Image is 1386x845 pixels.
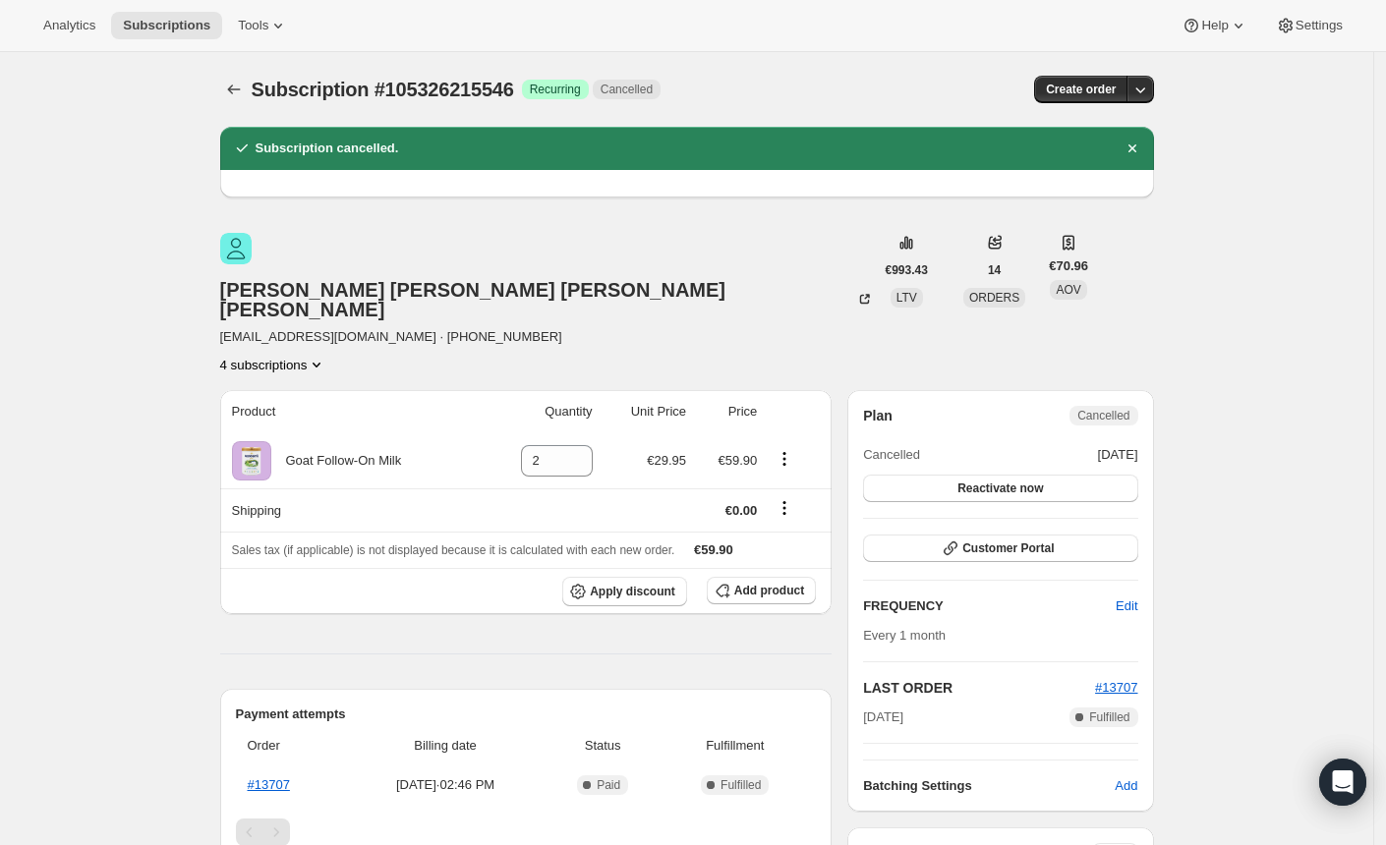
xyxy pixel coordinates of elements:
[863,475,1137,502] button: Reactivate now
[232,543,675,557] span: Sales tax (if applicable) is not displayed because it is calculated with each new order.
[1201,18,1228,33] span: Help
[769,448,800,470] button: Product actions
[238,18,268,33] span: Tools
[957,480,1043,496] span: Reactivate now
[351,736,540,756] span: Billing date
[220,280,874,319] div: [PERSON_NAME] [PERSON_NAME] [PERSON_NAME] [PERSON_NAME]
[1095,680,1137,695] a: #13707
[601,82,653,97] span: Cancelled
[976,256,1012,284] button: 14
[1049,256,1088,276] span: €70.96
[719,453,758,468] span: €59.90
[896,291,917,305] span: LTV
[252,79,514,100] span: Subscription #105326215546
[707,577,816,604] button: Add product
[1104,591,1149,622] button: Edit
[769,497,800,519] button: Shipping actions
[1115,776,1137,796] span: Add
[665,736,804,756] span: Fulfillment
[1264,12,1355,39] button: Settings
[1319,759,1366,806] div: Open Intercom Messenger
[863,776,1115,796] h6: Batching Settings
[551,736,654,756] span: Status
[1098,445,1138,465] span: [DATE]
[31,12,107,39] button: Analytics
[1056,283,1080,297] span: AOV
[863,406,893,425] h2: Plan
[232,441,271,480] img: product img
[1077,408,1129,423] span: Cancelled
[236,724,346,767] th: Order
[988,262,1001,278] span: 14
[874,256,940,284] button: €993.43
[599,390,692,433] th: Unit Price
[248,777,290,792] a: #13707
[647,453,686,468] span: €29.95
[734,583,804,598] span: Add product
[256,139,399,158] h2: Subscription cancelled.
[1170,12,1259,39] button: Help
[863,707,903,727] span: [DATE]
[863,445,920,465] span: Cancelled
[1103,770,1149,802] button: Add
[694,542,733,557] span: €59.90
[721,777,761,793] span: Fulfilled
[863,596,1116,616] h2: FREQUENCY
[111,12,222,39] button: Subscriptions
[220,327,874,347] span: [EMAIL_ADDRESS][DOMAIN_NAME] · [PHONE_NUMBER]
[220,390,482,433] th: Product
[1116,596,1137,616] span: Edit
[886,262,928,278] span: €993.43
[1119,135,1146,162] button: Dismiss notification
[725,503,758,518] span: €0.00
[962,540,1054,556] span: Customer Portal
[562,577,687,606] button: Apply discount
[969,291,1019,305] span: ORDERS
[271,451,402,471] div: Goat Follow-On Milk
[482,390,599,433] th: Quantity
[220,233,252,264] span: Cristina Maria Larrea Ortiz de Mendivil
[1034,76,1127,103] button: Create order
[597,777,620,793] span: Paid
[220,488,482,532] th: Shipping
[236,704,817,724] h2: Payment attempts
[590,584,675,599] span: Apply discount
[123,18,210,33] span: Subscriptions
[1095,678,1137,698] button: #13707
[351,775,540,795] span: [DATE] · 02:46 PM
[220,76,248,103] button: Subscriptions
[226,12,300,39] button: Tools
[863,678,1095,698] h2: LAST ORDER
[220,355,327,374] button: Product actions
[692,390,763,433] th: Price
[863,535,1137,562] button: Customer Portal
[530,82,581,97] span: Recurring
[43,18,95,33] span: Analytics
[1046,82,1116,97] span: Create order
[1296,18,1343,33] span: Settings
[863,628,946,643] span: Every 1 month
[1089,709,1129,725] span: Fulfilled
